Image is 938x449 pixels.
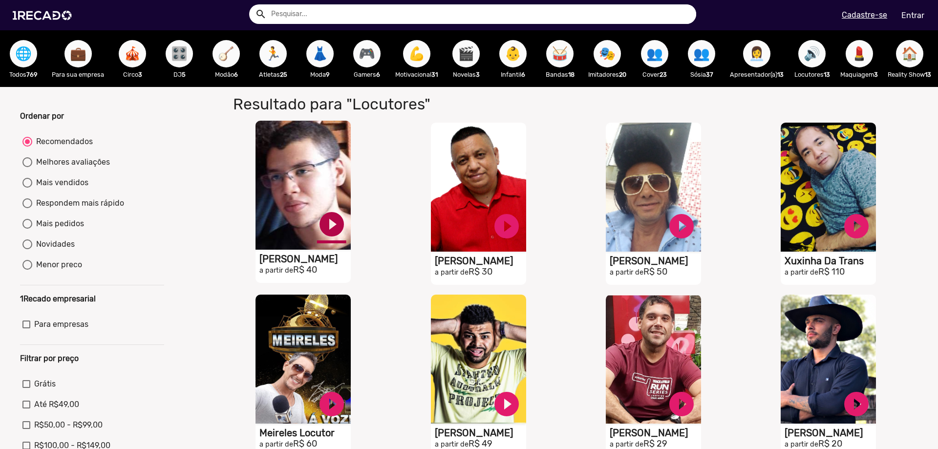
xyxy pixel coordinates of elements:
span: 🏠 [901,40,918,67]
h1: Resultado para "Locutores" [226,95,678,113]
video: S1RECADO vídeos dedicados para fãs e empresas [431,123,526,252]
u: Cadastre-se [842,10,887,20]
button: 🪕 [213,40,240,67]
a: Entrar [895,7,931,24]
span: 🎮 [359,40,375,67]
span: Grátis [34,378,56,390]
h1: [PERSON_NAME] [259,253,351,265]
h1: [PERSON_NAME] [785,427,876,439]
b: Ordenar por [20,111,64,121]
p: DJ [161,70,198,79]
small: a partir de [435,440,469,449]
small: a partir de [785,440,818,449]
h1: [PERSON_NAME] [435,427,526,439]
b: 13 [777,71,784,78]
video: S1RECADO vídeos dedicados para fãs e empresas [431,295,526,424]
p: Locutores [793,70,831,79]
b: 37 [706,71,713,78]
h2: R$ 110 [785,267,876,278]
span: 🎬 [458,40,474,67]
span: 🎛️ [171,40,188,67]
button: 🎭 [594,40,621,67]
h1: [PERSON_NAME] [610,427,701,439]
span: 🪕 [218,40,234,67]
video: S1RECADO vídeos dedicados para fãs e empresas [606,295,701,424]
span: Para empresas [34,319,88,330]
p: Atletas [255,70,292,79]
button: 🎛️ [166,40,193,67]
span: 🌐 [15,40,32,67]
b: 6 [376,71,380,78]
span: R$50,00 - R$99,00 [34,419,103,431]
small: a partir de [259,266,293,275]
span: 👥 [693,40,710,67]
p: Cover [636,70,673,79]
div: Mais pedidos [32,218,84,230]
span: 🎭 [599,40,616,67]
p: Motivacional [395,70,438,79]
b: 23 [660,71,667,78]
b: 20 [619,71,626,78]
h1: [PERSON_NAME] [435,255,526,267]
a: play_circle_filled [842,212,871,241]
a: play_circle_filled [492,212,521,241]
span: 🔊 [804,40,820,67]
span: 💄 [851,40,868,67]
a: play_circle_filled [842,389,871,419]
p: Maquiagem [840,70,878,79]
button: 👶 [499,40,527,67]
p: Sósia [683,70,720,79]
input: Pesquisar... [264,4,696,24]
small: a partir de [435,268,469,277]
a: play_circle_filled [492,389,521,419]
p: Circo [114,70,151,79]
span: 👥 [646,40,663,67]
h2: R$ 40 [259,265,351,276]
b: 25 [280,71,287,78]
b: 1Recado empresarial [20,294,96,303]
a: play_circle_filled [317,210,346,239]
button: 🥁 [546,40,574,67]
p: Infantil [494,70,532,79]
b: 3 [138,71,142,78]
b: 6 [521,71,525,78]
span: 🏃 [265,40,281,67]
video: S1RECADO vídeos dedicados para fãs e empresas [606,123,701,252]
b: 31 [431,71,438,78]
button: 💄 [846,40,873,67]
button: 👥 [688,40,715,67]
span: 🎪 [124,40,141,67]
div: Novidades [32,238,75,250]
b: 18 [568,71,575,78]
span: 💪 [408,40,425,67]
p: Novelas [448,70,485,79]
p: Gamers [348,70,385,79]
span: 👶 [505,40,521,67]
b: 13 [925,71,931,78]
span: 👗 [312,40,328,67]
span: Até R$49,00 [34,399,79,410]
h1: [PERSON_NAME] [610,255,701,267]
p: Moda [301,70,339,79]
div: Melhores avaliações [32,156,110,168]
button: 👩‍💼 [743,40,770,67]
button: 🎬 [452,40,480,67]
b: 13 [824,71,830,78]
div: Recomendados [32,136,93,148]
p: Todos [5,70,42,79]
b: Filtrar por preço [20,354,79,363]
button: 👥 [641,40,668,67]
video: S1RECADO vídeos dedicados para fãs e empresas [781,295,876,424]
button: 🎪 [119,40,146,67]
b: 3 [874,71,878,78]
p: Para sua empresa [52,70,104,79]
button: 👗 [306,40,334,67]
div: Respondem mais rápido [32,197,124,209]
a: play_circle_filled [317,389,346,419]
h1: Xuxinha Da Trans [785,255,876,267]
p: Imitadores [588,70,626,79]
small: a partir de [785,268,818,277]
b: 5 [182,71,186,78]
button: 💼 [64,40,92,67]
button: Example home icon [252,5,269,22]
